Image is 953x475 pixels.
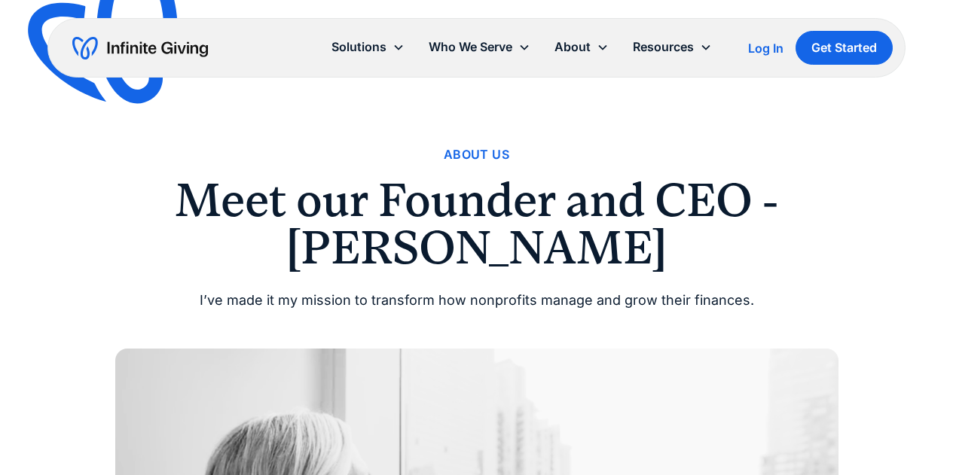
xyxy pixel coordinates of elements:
a: Get Started [796,31,893,65]
div: Log In [748,42,783,54]
a: Log In [748,39,783,57]
h1: Meet our Founder and CEO - [PERSON_NAME] [115,177,838,271]
div: Solutions [331,37,386,57]
div: Who We Serve [429,37,512,57]
a: About Us [444,145,509,165]
div: I’ve made it my mission to transform how nonprofits manage and grow their finances. [115,289,838,312]
div: About [554,37,591,57]
div: Resources [633,37,694,57]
